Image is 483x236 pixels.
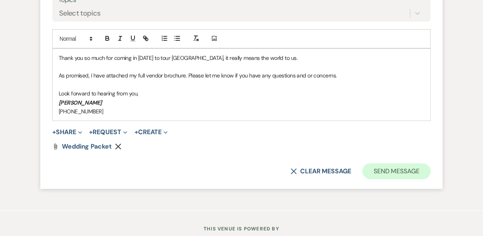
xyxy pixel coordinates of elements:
[89,129,93,135] span: +
[59,99,102,106] em: [PERSON_NAME]
[135,129,168,135] button: Create
[59,54,424,62] p: Thank you so much for coming in [DATE] to tour [GEOGRAPHIC_DATA], it really means the world to us.
[135,129,138,135] span: +
[59,8,101,19] div: Select topics
[59,71,424,80] p: As promised, I have attached my full vendor brochure. Please let me know if you have any question...
[89,129,127,135] button: Request
[52,129,82,135] button: Share
[62,143,112,150] a: Wedding packet
[362,163,431,179] button: Send Message
[59,107,424,116] p: [PHONE_NUMBER]
[59,89,424,98] p: Look forward to hearing from you,
[52,129,56,135] span: +
[62,142,112,151] span: Wedding packet
[291,168,351,175] button: Clear message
